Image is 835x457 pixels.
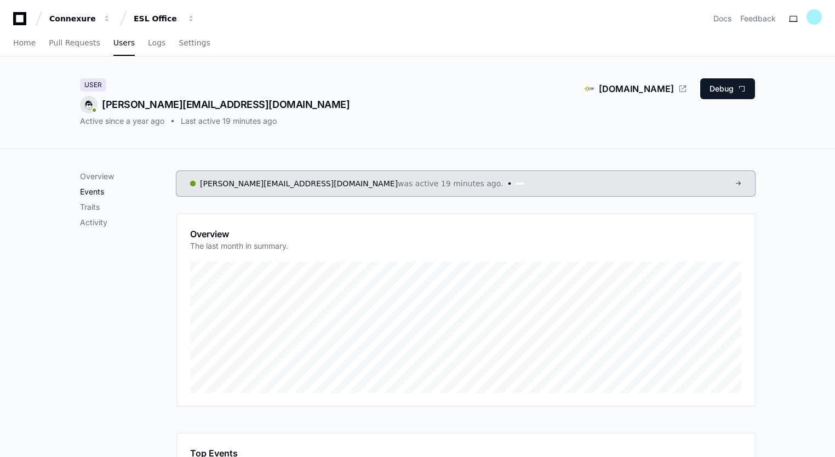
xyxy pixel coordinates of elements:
[599,82,674,95] span: [DOMAIN_NAME]
[129,9,199,28] button: ESL Office
[190,227,288,241] h1: Overview
[49,39,100,46] span: Pull Requests
[80,78,106,92] div: User
[179,31,210,56] a: Settings
[13,31,36,56] a: Home
[584,83,594,94] img: evolutionrisk.com
[82,98,96,112] img: 6.svg
[700,78,755,99] button: Debug
[49,13,96,24] div: Connexure
[190,227,741,258] app-pz-page-link-header: Overview
[113,31,135,56] a: Users
[148,39,165,46] span: Logs
[599,82,687,95] a: [DOMAIN_NAME]
[134,13,181,24] div: ESL Office
[148,31,165,56] a: Logs
[179,39,210,46] span: Settings
[398,178,503,189] span: was active 19 minutes ago.
[190,241,288,252] p: The last month in summary.
[740,13,776,24] button: Feedback
[200,179,398,188] a: [PERSON_NAME][EMAIL_ADDRESS][DOMAIN_NAME]
[80,171,176,182] p: Overview
[80,217,176,228] p: Activity
[80,116,164,127] div: Active since a year ago
[80,186,176,197] p: Events
[176,171,755,196] a: [PERSON_NAME][EMAIL_ADDRESS][DOMAIN_NAME]was active 19 minutes ago.
[80,96,350,113] div: [PERSON_NAME][EMAIL_ADDRESS][DOMAIN_NAME]
[13,39,36,46] span: Home
[80,202,176,213] p: Traits
[113,39,135,46] span: Users
[713,13,731,24] a: Docs
[49,31,100,56] a: Pull Requests
[181,116,277,127] div: Last active 19 minutes ago
[45,9,115,28] button: Connexure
